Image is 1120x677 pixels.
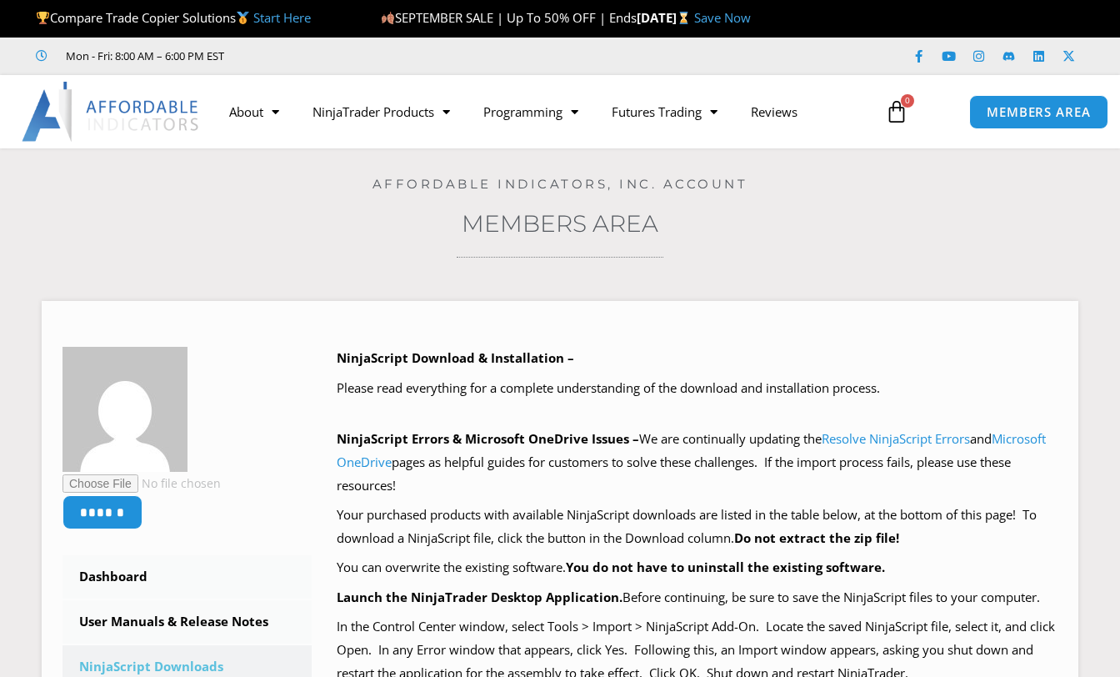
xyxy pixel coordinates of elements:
b: Do not extract the zip file! [734,529,899,546]
b: You do not have to uninstall the existing software. [566,559,885,575]
a: User Manuals & Release Notes [62,600,312,644]
p: You can overwrite the existing software. [337,556,1058,579]
a: NinjaTrader Products [296,93,467,131]
a: Affordable Indicators, Inc. Account [372,176,748,192]
a: About [212,93,296,131]
img: 🍂 [382,12,394,24]
a: Microsoft OneDrive [337,430,1046,470]
p: We are continually updating the and pages as helpful guides for customers to solve these challeng... [337,428,1058,498]
a: Members Area [462,209,658,238]
img: 🥇 [237,12,249,24]
p: Your purchased products with available NinjaScript downloads are listed in the table below, at th... [337,504,1058,550]
a: Start Here [253,9,311,26]
a: 0 [860,88,933,136]
strong: [DATE] [637,9,694,26]
a: Dashboard [62,555,312,599]
iframe: Customer reviews powered by Trustpilot [247,48,497,64]
span: MEMBERS AREA [987,106,1091,118]
span: Mon - Fri: 8:00 AM – 6:00 PM EST [62,46,224,66]
b: Launch the NinjaTrader Desktop Application. [337,589,622,605]
img: ⌛ [677,12,690,24]
a: MEMBERS AREA [969,95,1108,129]
b: NinjaScript Errors & Microsoft OneDrive Issues – [337,430,639,447]
img: d3a9283cb67e4051cba5e214917a53461f73f8f631ee358c4a0b8dcae241192e [62,347,187,472]
p: Please read everything for a complete understanding of the download and installation process. [337,377,1058,400]
p: Before continuing, be sure to save the NinjaScript files to your computer. [337,586,1058,609]
a: Resolve NinjaScript Errors [822,430,970,447]
a: Reviews [734,93,814,131]
span: 0 [901,94,914,108]
b: NinjaScript Download & Installation – [337,349,574,366]
nav: Menu [212,93,873,131]
span: SEPTEMBER SALE | Up To 50% OFF | Ends [381,9,637,26]
img: 🏆 [37,12,49,24]
img: LogoAI | Affordable Indicators – NinjaTrader [22,82,201,142]
a: Save Now [694,9,751,26]
a: Futures Trading [595,93,734,131]
a: Programming [467,93,595,131]
span: Compare Trade Copier Solutions [36,9,311,26]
